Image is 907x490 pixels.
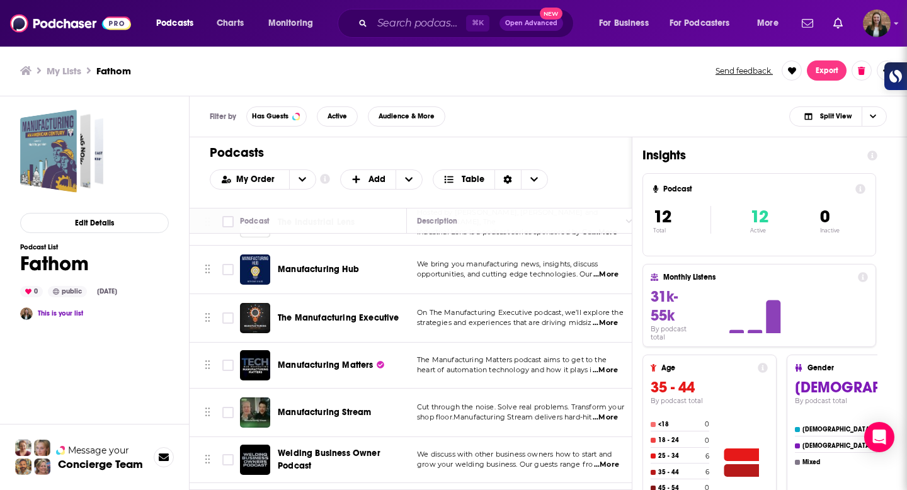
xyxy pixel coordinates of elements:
p: Active [750,227,768,234]
button: Move [203,356,212,375]
span: Add [368,175,385,184]
button: Export [807,60,847,81]
h4: 0 [705,420,709,428]
span: Audience & More [379,113,435,120]
span: For Podcasters [670,14,730,32]
a: Manufacturing Stream [278,406,371,419]
a: The Manufacturing Executive [278,312,399,324]
h4: Mixed [802,459,876,466]
span: The Manufacturing Executive [278,312,399,323]
span: strategies and experiences that are driving midsiz [417,318,592,327]
button: Edit Details [20,213,169,233]
img: Podchaser - Follow, Share and Rate Podcasts [10,11,131,35]
p: Inactive [820,227,840,234]
h1: Podcasts [210,145,602,161]
a: Show additional information [320,173,330,185]
span: 0 [820,206,830,227]
img: Welding Business Owner Podcast [240,445,270,475]
img: Jon Profile [15,459,31,475]
span: New [540,8,562,20]
h2: Choose List sort [210,169,316,190]
h3: My Lists [47,65,81,77]
button: open menu [210,175,289,184]
span: Logged in as k_burns [863,9,891,37]
img: Manufacturing Stream [240,397,270,428]
span: Manufacturing Matters [278,360,374,370]
span: Charts [217,14,244,32]
span: Podcasts [156,14,193,32]
div: Open Intercom Messenger [864,422,894,452]
h4: 6 [705,452,709,460]
span: More [757,14,779,32]
span: Active [328,113,347,120]
button: open menu [147,13,210,33]
span: ...More [593,413,618,423]
a: Manufacturing Hub [278,263,359,276]
button: Move [203,450,212,469]
div: Search podcasts, credits, & more... [350,9,586,38]
h1: Fathom [20,251,122,276]
a: Show notifications dropdown [828,13,848,34]
span: Toggle select row [222,454,234,465]
img: Katie Burns [20,307,33,320]
span: Has Guests [252,113,288,120]
button: Audience & More [368,106,445,127]
button: open menu [289,170,316,189]
span: Manufacturing Stream [278,407,371,418]
a: Show notifications dropdown [797,13,818,34]
span: Manufacturing Hub [278,264,359,275]
img: Manufacturing Matters [240,350,270,380]
span: ...More [593,318,618,328]
span: grow your welding business. Our guests range fro [417,460,593,469]
button: Column Actions [622,214,637,229]
h4: <18 [658,421,702,428]
a: Charts [208,13,251,33]
p: Total [653,227,710,234]
button: open menu [748,13,794,33]
h4: 18 - 24 [658,436,702,444]
span: ⌘ K [466,15,489,31]
span: Monitoring [268,14,313,32]
input: Search podcasts, credits, & more... [372,13,466,33]
span: ...More [593,365,618,375]
span: ...More [594,460,619,470]
button: Active [317,106,358,127]
h4: By podcast total [651,325,702,341]
span: For Business [599,14,649,32]
a: Manufacturing Hub [240,254,270,285]
button: Move [203,260,212,279]
span: 12 [653,206,671,227]
a: This is your list [38,309,83,317]
h4: [DEMOGRAPHIC_DATA] [802,442,872,450]
span: Toggle select row [222,407,234,418]
button: Open AdvancedNew [499,16,563,31]
button: + Add [340,169,423,190]
button: Show profile menu [863,9,891,37]
span: heart of automation technology and how it plays i [417,365,591,374]
img: User Profile [863,9,891,37]
button: Has Guests [246,106,307,127]
span: 31k-55k [651,287,678,325]
button: Show More Button [877,60,897,81]
button: Choose View [789,106,887,127]
a: Fathom [20,110,103,193]
button: Move [203,309,212,328]
span: opportunities, and cutting edge technologies. Our [417,270,592,278]
button: Choose View [433,169,548,190]
button: Send feedback. [712,66,777,76]
img: The Manufacturing Executive [240,303,270,333]
a: Manufacturing Matters [278,359,384,372]
span: We bring you manufacturing news, insights, discuss [417,259,598,268]
button: open menu [661,13,748,33]
span: Message your [68,444,129,457]
span: Open Advanced [505,20,557,26]
img: Sydney Profile [15,440,31,456]
span: On The Manufacturing Executive podcast, we’ll explore the [417,308,624,317]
